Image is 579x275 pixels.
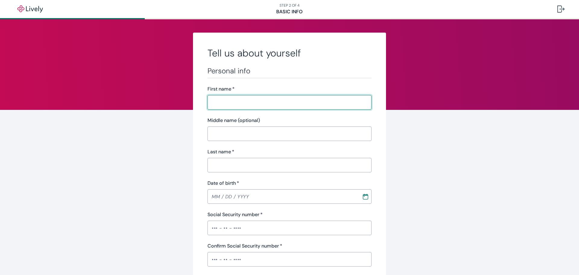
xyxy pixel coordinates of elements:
h2: Tell us about yourself [207,47,372,59]
label: Confirm Social Security number [207,242,282,250]
label: Middle name (optional) [207,117,260,124]
svg: Calendar [362,193,369,200]
button: Log out [552,2,569,16]
input: ••• - •• - •••• [207,253,372,265]
h3: Personal info [207,66,372,75]
img: Lively [13,5,47,13]
input: ••• - •• - •••• [207,222,372,234]
input: MM / DD / YYYY [207,190,358,203]
label: First name [207,85,235,93]
label: Last name [207,148,234,155]
button: Choose date [360,191,371,202]
label: Date of birth [207,180,239,187]
label: Social Security number [207,211,263,218]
